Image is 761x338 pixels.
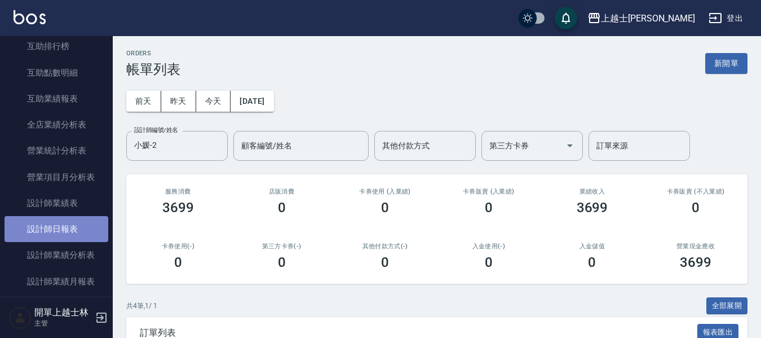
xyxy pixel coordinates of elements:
[5,295,108,321] a: 設計師排行榜
[657,188,734,195] h2: 卡券販賣 (不入業績)
[5,190,108,216] a: 設計師業績表
[244,243,320,250] h2: 第三方卡券(-)
[278,200,286,216] h3: 0
[5,33,108,59] a: 互助排行榜
[5,216,108,242] a: 設計師日報表
[680,254,711,270] h3: 3699
[705,53,747,74] button: 新開單
[450,188,527,195] h2: 卡券販賣 (入業績)
[5,112,108,138] a: 全店業績分析表
[554,243,631,250] h2: 入金儲值
[381,254,389,270] h3: 0
[561,137,579,155] button: Open
[34,307,92,318] h5: 開單上越士林
[577,200,608,216] h3: 3699
[162,200,194,216] h3: 3699
[583,7,700,30] button: 上越士[PERSON_NAME]
[134,126,178,134] label: 設計師編號/姓名
[5,138,108,164] a: 營業統計分析表
[278,254,286,270] h3: 0
[697,327,739,337] a: 報表匯出
[554,188,631,195] h2: 業績收入
[601,11,695,25] div: 上越士[PERSON_NAME]
[14,10,46,24] img: Logo
[704,8,747,29] button: 登出
[244,188,320,195] h2: 店販消費
[5,269,108,295] a: 設計師業績月報表
[126,301,157,311] p: 共 4 筆, 1 / 1
[705,58,747,68] a: 新開單
[485,200,493,216] h3: 0
[174,254,182,270] h3: 0
[706,297,748,315] button: 全部展開
[657,243,734,250] h2: 營業現金應收
[196,91,231,112] button: 今天
[347,188,423,195] h2: 卡券使用 (入業績)
[140,188,216,195] h3: 服務消費
[692,200,700,216] h3: 0
[5,164,108,190] a: 營業項目月分析表
[161,91,196,112] button: 昨天
[34,318,92,328] p: 主管
[5,60,108,86] a: 互助點數明細
[5,86,108,112] a: 互助業績報表
[126,50,180,57] h2: ORDERS
[126,62,180,77] h3: 帳單列表
[588,254,596,270] h3: 0
[381,200,389,216] h3: 0
[5,242,108,268] a: 設計師業績分析表
[450,243,527,250] h2: 入金使用(-)
[140,243,216,250] h2: 卡券使用(-)
[347,243,423,250] h2: 其他付款方式(-)
[9,306,32,329] img: Person
[126,91,161,112] button: 前天
[555,7,577,29] button: save
[231,91,273,112] button: [DATE]
[485,254,493,270] h3: 0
